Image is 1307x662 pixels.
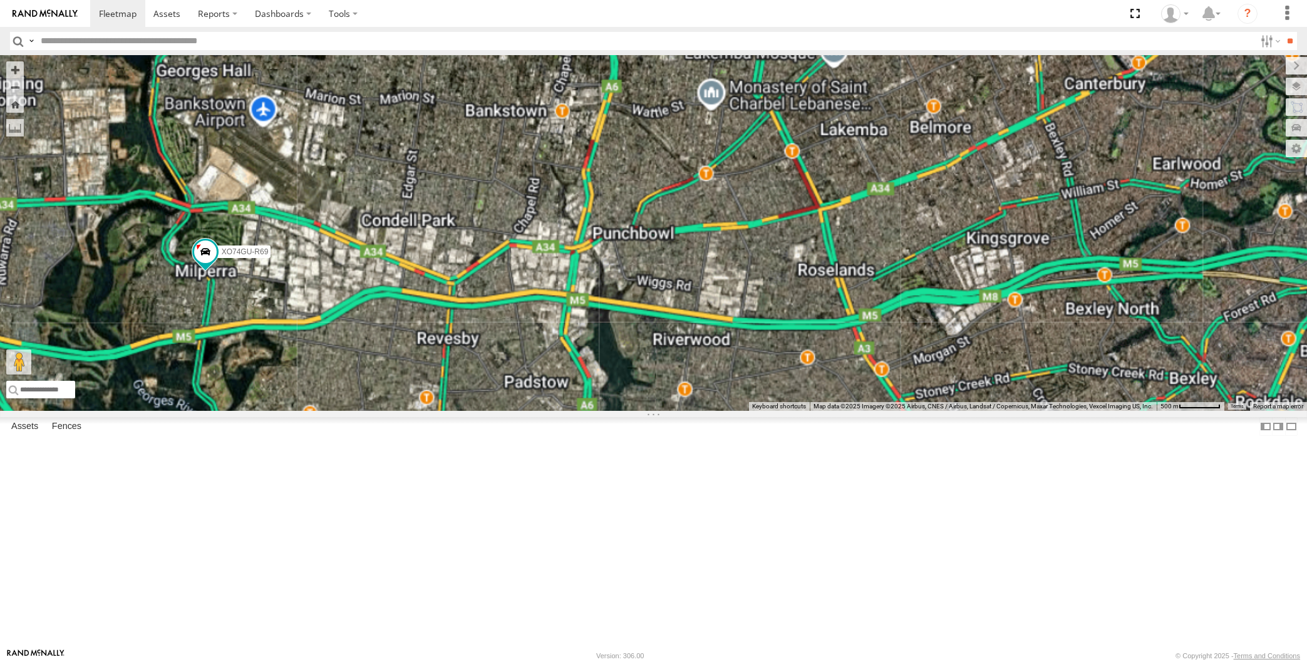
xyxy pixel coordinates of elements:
div: Version: 306.00 [596,652,644,659]
button: Drag Pegman onto the map to open Street View [6,349,31,375]
button: Zoom out [6,78,24,96]
label: Search Query [26,32,36,50]
label: Dock Summary Table to the Right [1272,417,1284,435]
button: Keyboard shortcuts [752,402,806,411]
label: Assets [5,418,44,435]
span: 500 m [1160,403,1179,410]
a: Terms and Conditions [1234,652,1300,659]
label: Dock Summary Table to the Left [1259,417,1272,435]
a: Visit our Website [7,649,65,662]
span: XO74GU-R69 [221,247,268,256]
i: ? [1237,4,1258,24]
button: Zoom in [6,61,24,78]
label: Fences [46,418,88,435]
label: Map Settings [1286,140,1307,157]
label: Search Filter Options [1256,32,1283,50]
label: Measure [6,119,24,137]
a: Report a map error [1253,403,1303,410]
div: Quang MAC [1157,4,1193,23]
img: rand-logo.svg [13,9,78,18]
span: Map data ©2025 Imagery ©2025 Airbus, CNES / Airbus, Landsat / Copernicus, Maxar Technologies, Vex... [814,403,1153,410]
div: © Copyright 2025 - [1175,652,1300,659]
a: Terms (opens in new tab) [1231,404,1244,409]
button: Zoom Home [6,96,24,113]
button: Map Scale: 500 m per 63 pixels [1157,402,1224,411]
label: Hide Summary Table [1285,417,1298,435]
